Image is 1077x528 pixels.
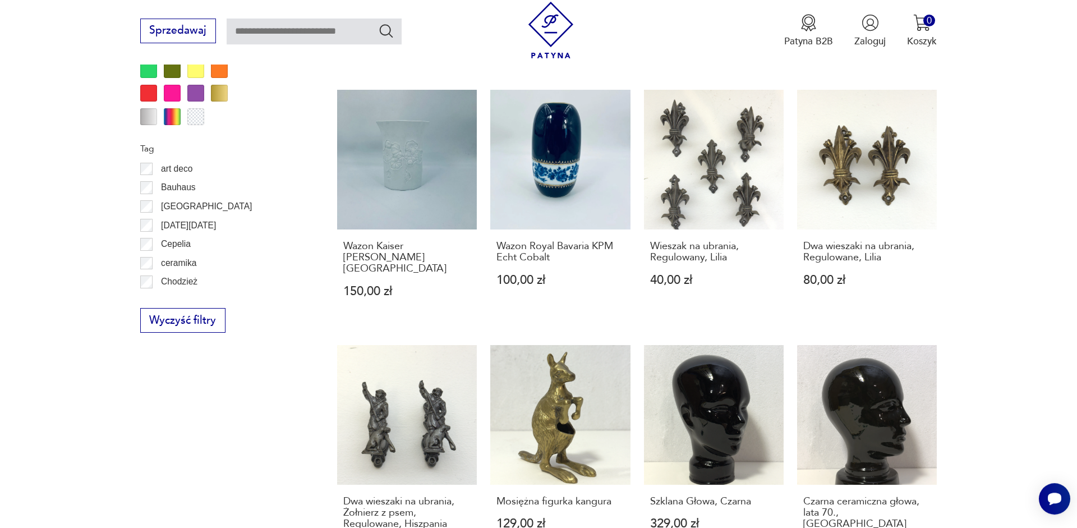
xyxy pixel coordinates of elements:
[803,241,931,264] h3: Dwa wieszaki na ubrania, Regulowane, Lilia
[161,237,191,251] p: Cepelia
[337,90,477,324] a: Wazon Kaiser M. Frey GermanyWazon Kaiser [PERSON_NAME] [GEOGRAPHIC_DATA]150,00 zł
[496,496,624,507] h3: Mosiężna figurka kangura
[496,274,624,286] p: 100,00 zł
[161,162,192,176] p: art deco
[650,496,778,507] h3: Szklana Głowa, Czarna
[923,15,935,26] div: 0
[644,90,784,324] a: Wieszak na ubrania, Regulowany, LiliaWieszak na ubrania, Regulowany, Lilia40,00 zł
[523,2,579,58] img: Patyna - sklep z meblami i dekoracjami vintage
[803,274,931,286] p: 80,00 zł
[140,27,216,36] a: Sprzedawaj
[854,14,886,48] button: Zaloguj
[784,35,833,48] p: Patyna B2B
[161,274,197,289] p: Chodzież
[343,241,471,275] h3: Wazon Kaiser [PERSON_NAME] [GEOGRAPHIC_DATA]
[650,274,778,286] p: 40,00 zł
[800,14,817,31] img: Ikona medalu
[862,14,879,31] img: Ikonka użytkownika
[490,90,630,324] a: Wazon Royal Bavaria KPM Echt CobaltWazon Royal Bavaria KPM Echt Cobalt100,00 zł
[161,180,196,195] p: Bauhaus
[784,14,833,48] button: Patyna B2B
[140,141,305,156] p: Tag
[784,14,833,48] a: Ikona medaluPatyna B2B
[343,286,471,297] p: 150,00 zł
[161,199,252,214] p: [GEOGRAPHIC_DATA]
[161,293,195,308] p: Ćmielów
[378,22,394,39] button: Szukaj
[913,14,931,31] img: Ikona koszyka
[1039,483,1070,515] iframe: Smartsupp widget button
[140,308,225,333] button: Wyczyść filtry
[907,14,937,48] button: 0Koszyk
[650,241,778,264] h3: Wieszak na ubrania, Regulowany, Lilia
[496,241,624,264] h3: Wazon Royal Bavaria KPM Echt Cobalt
[140,19,216,43] button: Sprzedawaj
[854,35,886,48] p: Zaloguj
[161,256,196,270] p: ceramika
[161,218,216,233] p: [DATE][DATE]
[797,90,937,324] a: Dwa wieszaki na ubrania, Regulowane, LiliaDwa wieszaki na ubrania, Regulowane, Lilia80,00 zł
[907,35,937,48] p: Koszyk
